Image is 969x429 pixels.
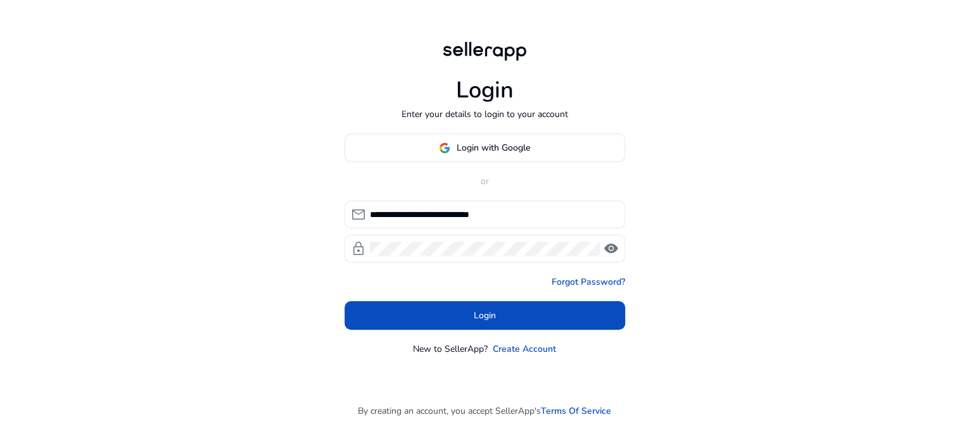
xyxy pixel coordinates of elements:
[351,207,366,222] span: mail
[457,141,530,154] span: Login with Google
[456,77,514,104] h1: Login
[345,301,625,330] button: Login
[493,342,556,356] a: Create Account
[474,309,496,322] span: Login
[439,142,450,154] img: google-logo.svg
[541,404,611,418] a: Terms Of Service
[402,108,568,121] p: Enter your details to login to your account
[351,241,366,256] span: lock
[345,134,625,162] button: Login with Google
[413,342,488,356] p: New to SellerApp?
[552,275,625,289] a: Forgot Password?
[604,241,619,256] span: visibility
[345,175,625,188] p: or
